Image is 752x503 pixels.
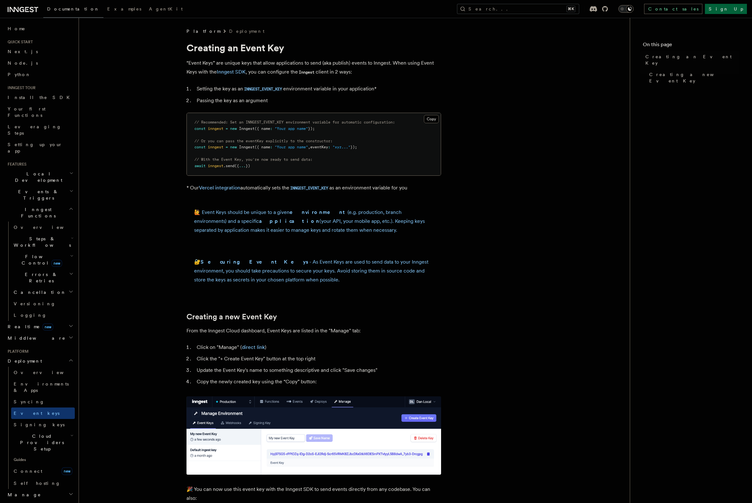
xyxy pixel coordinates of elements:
span: Environments & Apps [14,381,69,393]
li: Update the Event Key's name to something descriptive and click "Save changes" [195,366,441,375]
a: Documentation [43,2,103,18]
span: inngest [208,126,223,131]
span: Setting up your app [8,142,62,153]
span: ({ name [255,126,270,131]
p: 🙋 Event Keys should be unique to a given (e.g. production, branch environments) and a specific (y... [194,208,433,235]
span: Middleware [5,335,66,341]
span: AgentKit [149,6,183,11]
a: Leveraging Steps [5,121,75,139]
button: Cloud Providers Setup [11,430,75,455]
span: Errors & Retries [11,271,69,284]
span: // Recommended: Set an INNGEST_EVENT_KEY environment variable for automatic configuration: [194,120,395,124]
button: Copy [424,115,439,123]
a: Versioning [11,298,75,309]
span: Install the SDK [8,95,74,100]
span: // With the Event Key, you're now ready to send data: [194,157,313,162]
a: Self hosting [11,478,75,489]
span: : [270,145,272,149]
span: Overview [14,370,79,375]
a: INNGEST_EVENT_KEY [289,185,329,191]
p: “Event Keys” are unique keys that allow applications to send (aka publish) events to Inngest. Whe... [186,59,441,77]
span: Examples [107,6,141,11]
a: Next.js [5,46,75,57]
span: Creating an Event Key [645,53,739,66]
span: Inngest [239,126,255,131]
code: Inngest [298,70,316,75]
a: AgentKit [145,2,186,17]
span: Local Development [5,171,69,183]
span: Documentation [47,6,100,11]
a: Logging [11,309,75,321]
span: new [230,126,237,131]
span: Creating a new Event Key [649,71,739,84]
span: Connect [14,469,42,474]
a: Event keys [11,407,75,419]
a: Sign Up [705,4,747,14]
a: Connectnew [11,465,75,478]
button: Toggle dark mode [618,5,634,13]
span: : [328,145,330,149]
span: Your first Functions [8,106,46,118]
span: "Your app name" [275,145,308,149]
span: "Your app name" [275,126,308,131]
p: 🎉 You can now use this event key with the Inngest SDK to send events directly from any codebase. ... [186,485,441,503]
span: Leveraging Steps [8,124,61,136]
span: Python [8,72,31,77]
span: .send [223,164,235,168]
li: Setting the key as an environment variable in your application* [195,84,441,94]
strong: environment [290,209,348,215]
span: Syncing [14,399,45,404]
span: }) [246,164,250,168]
p: 🔐 - As Event Keys are used to send data to your Inngest environment, you should take precautions ... [194,258,433,284]
button: Flow Controlnew [11,251,75,269]
h1: Creating an Event Key [186,42,441,53]
span: Inngest Functions [5,206,69,219]
p: From the Inngest Cloud dashboard, Event Keys are listed in the "Manage" tab: [186,326,441,335]
li: Passing the key as an argument [195,96,441,105]
span: const [194,145,206,149]
a: Deployment [229,28,264,34]
span: Flow Control [11,253,70,266]
a: Python [5,69,75,80]
a: Creating a new Event Key [647,69,739,87]
p: * Our automatically sets the as an environment variable for you [186,183,441,193]
span: inngest [208,164,223,168]
span: Versioning [14,301,56,306]
a: Examples [103,2,145,17]
span: eventKey [310,145,328,149]
span: Manage [5,492,41,498]
span: "xyz..." [333,145,350,149]
a: Home [5,23,75,34]
span: Platform [5,349,29,354]
button: Steps & Workflows [11,233,75,251]
span: Steps & Workflows [11,236,71,248]
span: Features [5,162,26,167]
span: , [308,145,310,149]
button: Search...⌘K [457,4,579,14]
button: Cancellation [11,287,75,298]
a: direct link [242,344,265,350]
span: = [226,126,228,131]
button: Inngest Functions [5,204,75,222]
span: new [43,323,53,330]
strong: application [259,218,320,224]
span: }); [350,145,357,149]
a: Node.js [5,57,75,69]
code: INNGEST_EVENT_KEY [243,87,283,92]
a: Environments & Apps [11,378,75,396]
span: // Or you can pass the eventKey explicitly to the constructor: [194,139,333,143]
span: : [270,126,272,131]
span: ({ name [255,145,270,149]
span: new [230,145,237,149]
span: Inngest tour [5,85,36,90]
a: Overview [11,222,75,233]
span: Event keys [14,411,60,416]
a: Creating an Event Key [643,51,739,69]
span: ... [239,164,246,168]
span: new [62,467,72,475]
span: Platform [186,28,220,34]
span: Self hosting [14,481,60,486]
span: Signing keys [14,422,65,427]
a: INNGEST_EVENT_KEY [243,86,283,92]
